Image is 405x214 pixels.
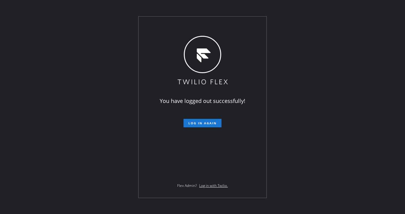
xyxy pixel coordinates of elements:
[177,183,197,188] span: Flex Admin?
[199,183,228,188] a: Log in with Twilio.
[160,97,245,104] span: You have logged out successfully!
[188,121,217,125] span: Log in again
[184,119,221,127] button: Log in again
